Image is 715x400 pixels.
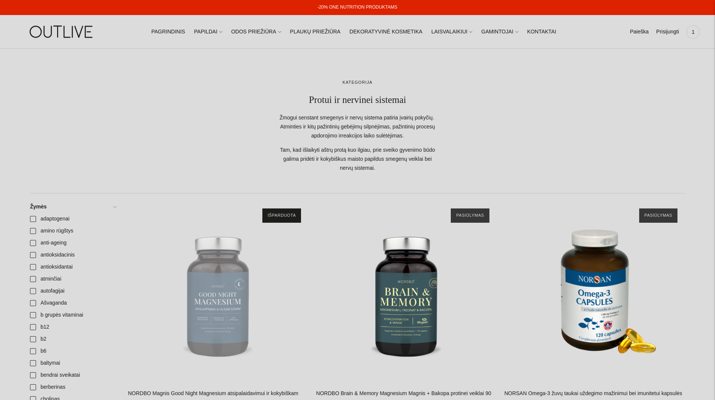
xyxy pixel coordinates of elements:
a: DEKORATYVINĖ KOSMETIKA [349,24,422,40]
a: PLAUKŲ PRIEŽIŪRA [290,24,341,40]
img: OUTLIVE [15,19,109,45]
a: baltymai [26,357,120,369]
a: autofagijai [26,285,120,297]
a: 1 [686,24,700,40]
a: Ašvaganda [26,297,120,309]
a: PAGRINDINIS [151,24,185,40]
a: anti-ageing [26,237,120,249]
a: NORDBO Magnis Good Night Magnesium atsipalaidavimui ir kokybiškam miegui palaikyti 90kaps [128,201,309,382]
a: LAISVALAIKIUI [431,24,472,40]
a: berberinas [26,381,120,393]
span: 1 [688,27,698,37]
a: -20% ONE NUTRITION PRODUKTAMS [317,5,397,10]
a: adaptogenai [26,213,120,225]
a: bendrai sveikatai [26,369,120,381]
a: antioksidacinis [26,249,120,261]
a: ODOS PRIEŽIŪRA [231,24,281,40]
a: amino rūgštys [26,225,120,237]
a: atminčiai [26,273,120,285]
a: b grupės vitaminai [26,309,120,321]
a: Prisijungti [656,24,679,40]
a: b12 [26,321,120,333]
a: GAMINTOJAI [481,24,518,40]
a: antioksidantai [26,261,120,273]
a: Žymės [26,201,120,213]
a: KONTAKTAI [527,24,556,40]
a: NORDBO Brain & Memory Magnesium Magnis + Bakopa protinei veiklai 90 kaps [316,201,497,382]
a: PAPILDAI [194,24,222,40]
a: b2 [26,333,120,345]
a: b6 [26,345,120,357]
a: NORSAN Omega-3 žuvų taukai uždegimo mažinimui bei imunitetui kapsulės 120 vnt. [504,201,685,382]
a: Paieška [630,24,649,40]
